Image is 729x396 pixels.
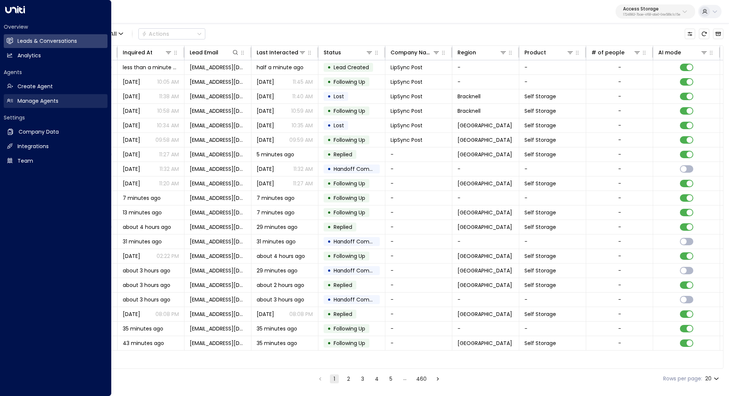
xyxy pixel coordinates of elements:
span: about 3 hours ago [123,281,170,289]
span: Yesterday [257,165,274,173]
p: 09:59 AM [289,136,313,144]
div: AI mode [658,48,681,57]
div: 20 [705,373,720,384]
td: - [385,293,452,307]
td: - [452,234,519,249]
h2: Integrations [17,143,49,150]
span: Yesterday [123,151,140,158]
span: about 3 hours ago [257,296,304,303]
p: 10:58 AM [157,107,179,115]
span: Yesterday [123,180,140,187]
div: • [327,250,331,262]
span: Lost [334,93,344,100]
p: 09:58 AM [155,136,179,144]
span: Lost [334,122,344,129]
span: London [457,281,512,289]
span: London [457,122,512,129]
div: • [327,279,331,291]
h2: Company Data [19,128,59,136]
span: Handoff Completed [334,165,386,173]
td: - [452,162,519,176]
td: - [452,60,519,74]
div: # of people [591,48,624,57]
div: Product [524,48,546,57]
span: Yesterday [123,252,140,260]
div: • [327,61,331,74]
p: 10:59 AM [291,107,313,115]
span: about 3 hours ago [123,296,170,303]
p: 11:40 AM [292,93,313,100]
span: LipSync Post [391,64,423,71]
span: reception@lipsyncpost.co.uk [190,122,246,129]
td: - [519,234,586,249]
span: Yesterday [123,165,140,173]
div: Inquired At [123,48,172,57]
td: - [519,322,586,336]
div: - [618,339,621,347]
button: Go to next page [433,374,442,383]
div: • [327,293,331,306]
div: AI mode [658,48,708,57]
span: 31 minutes ago [123,238,162,245]
span: Self Storage [524,339,556,347]
span: LipSync Post [391,78,423,86]
span: Handoff Completed [334,267,386,274]
button: page 1 [330,374,339,383]
span: Lead Created [334,64,369,71]
div: • [327,221,331,233]
span: London [457,151,512,158]
button: Archived Leads [713,29,723,39]
button: Go to page 4 [372,374,381,383]
td: - [385,278,452,292]
span: Self Storage [524,107,556,115]
span: Following Up [334,194,365,202]
p: 08:08 PM [289,310,313,318]
span: Self Storage [524,180,556,187]
button: Actions [138,28,205,39]
td: - [519,60,586,74]
span: 29 minutes ago [257,267,298,274]
span: carlottazatorri@gmail.com [190,194,246,202]
span: bill2022may@gmail.com [190,310,246,318]
span: timiriabrowne222@gmail.com [190,238,246,245]
a: Company Data [4,125,107,139]
td: - [519,75,586,89]
span: London [457,136,512,144]
td: - [385,147,452,162]
span: liz.k@bronsky.family [190,165,246,173]
div: … [401,374,410,383]
span: Self Storage [524,122,556,129]
span: Following Up [334,339,365,347]
p: 11:27 AM [159,151,179,158]
span: Jul 16, 2025 [257,136,274,144]
span: 35 minutes ago [123,325,163,332]
h2: Analytics [17,52,41,60]
td: - [385,322,452,336]
div: Last Interacted [257,48,298,57]
div: Company Name [391,48,440,57]
p: 10:34 AM [157,122,179,129]
span: Self Storage [524,252,556,260]
span: reception@lipsyncpost.co.uk [190,64,246,71]
span: Jul 16, 2025 [123,78,140,86]
span: Self Storage [524,310,556,318]
td: - [519,162,586,176]
span: 35 minutes ago [257,325,297,332]
span: about 2 hours ago [257,281,304,289]
div: • [327,192,331,204]
a: Integrations [4,140,107,153]
span: 7 minutes ago [257,194,295,202]
p: 11:32 AM [160,165,179,173]
div: • [327,163,331,175]
span: Following Up [334,136,365,144]
span: Self Storage [524,151,556,158]
span: 31 minutes ago [257,238,296,245]
span: West Midlands [457,252,512,260]
span: Bracknell [457,93,481,100]
h2: Create Agent [17,83,53,90]
span: 7 minutes ago [257,209,295,216]
div: • [327,308,331,320]
p: 10:35 AM [292,122,313,129]
div: Last Interacted [257,48,306,57]
span: Refresh [699,29,709,39]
